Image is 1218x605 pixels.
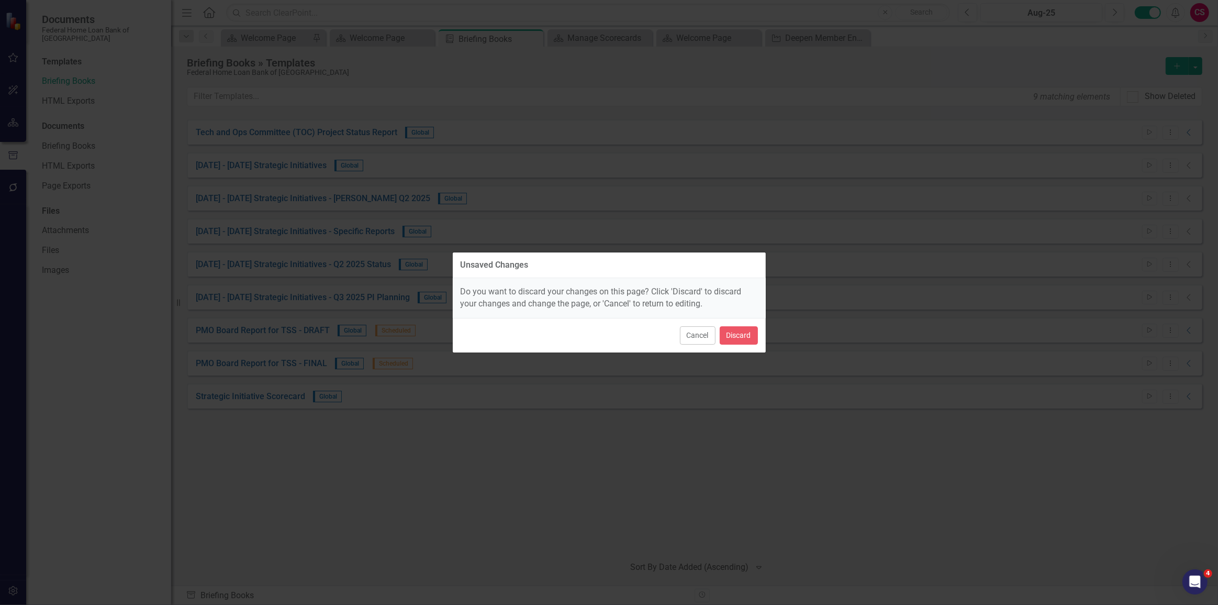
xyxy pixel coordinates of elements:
[453,278,766,318] div: Do you want to discard your changes on this page? Click 'Discard' to discard your changes and cha...
[720,326,758,345] button: Discard
[680,326,716,345] button: Cancel
[1204,569,1212,578] span: 4
[1182,569,1208,595] iframe: Intercom live chat
[461,260,529,270] div: Unsaved Changes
